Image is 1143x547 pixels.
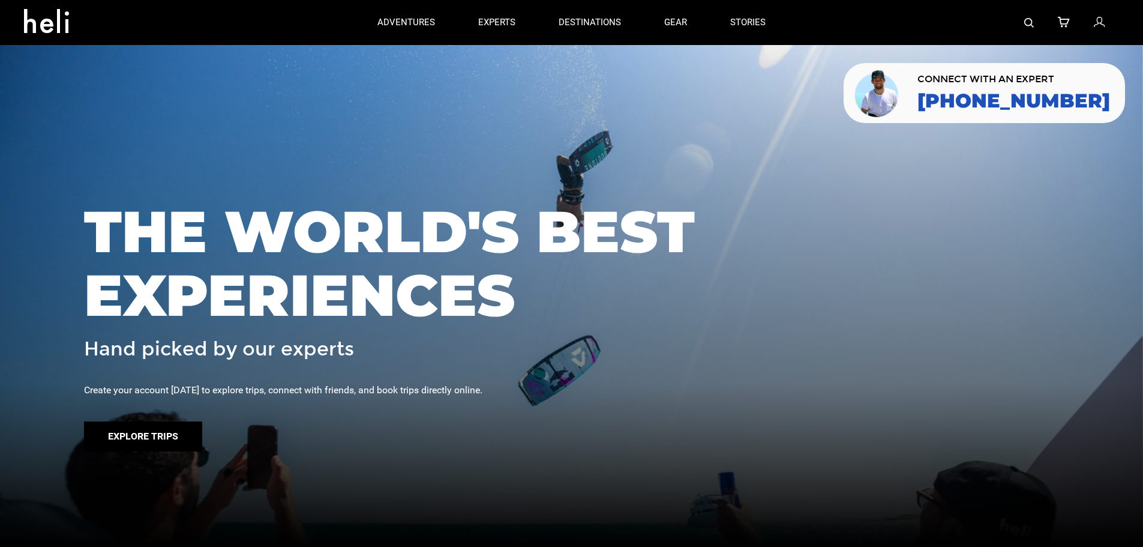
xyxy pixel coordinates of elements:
[917,74,1110,84] span: CONNECT WITH AN EXPERT
[84,422,202,452] button: Explore Trips
[84,200,1059,327] span: THE WORLD'S BEST EXPERIENCES
[377,16,435,29] p: adventures
[917,90,1110,112] a: [PHONE_NUMBER]
[1024,18,1034,28] img: search-bar-icon.svg
[853,68,902,118] img: contact our team
[478,16,515,29] p: experts
[84,384,1059,397] div: Create your account [DATE] to explore trips, connect with friends, and book trips directly online.
[559,16,621,29] p: destinations
[84,339,354,360] span: Hand picked by our experts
